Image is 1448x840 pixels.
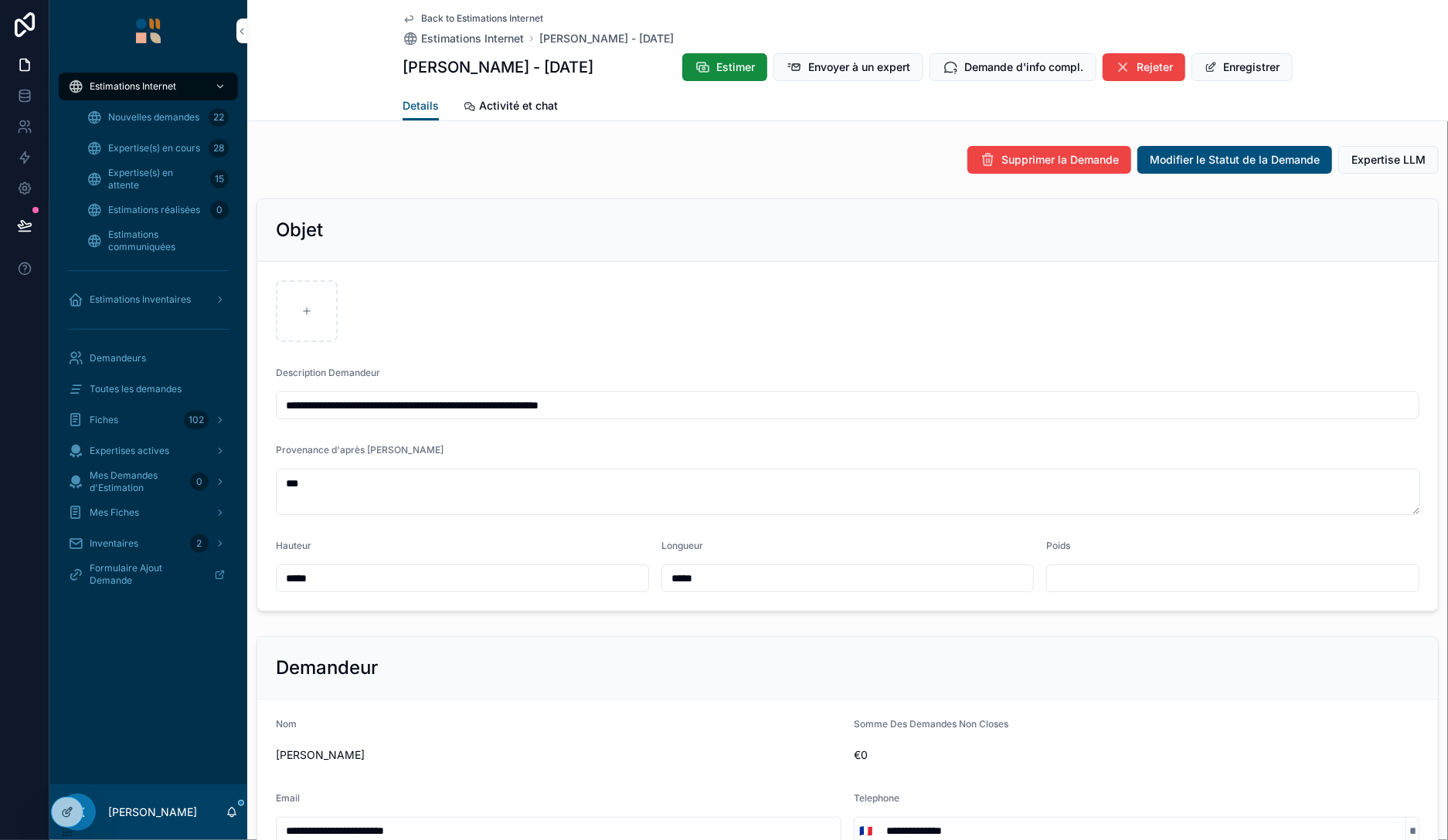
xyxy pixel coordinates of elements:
[1191,53,1293,81] button: Enregistrer
[90,469,184,494] span: Mes Demandes d'Estimation
[59,499,238,527] a: Mes Fiches
[1137,59,1173,75] span: Rejeter
[209,108,229,127] div: 22
[59,375,238,403] a: Toutes les demandes
[859,823,872,838] span: 🇫🇷
[930,53,1096,81] button: Demande d'info compl.
[59,286,238,313] a: Estimations Inventaires
[661,540,703,551] span: Longueur
[90,537,138,550] span: Inventaires
[403,92,439,121] a: Details
[136,19,161,43] img: App logo
[90,445,169,457] span: Expertises actives
[77,165,238,193] a: Expertise(s) en attente15
[421,31,524,46] span: Estimations Internet
[77,103,238,131] a: Nouvelles demandes22
[276,218,323,242] h2: Objet
[854,718,1008,730] span: Somme Des Demandes Non Closes
[1351,152,1426,168] span: Expertise LLM
[276,747,841,763] span: [PERSON_NAME]
[90,293,191,306] span: Estimations Inventaires
[403,31,524,46] a: Estimations Internet
[210,201,229,219] div: 0
[90,80,176,93] span: Estimations Internet
[964,59,1083,75] span: Demande d'info compl.
[1150,152,1320,168] span: Modifier le Statut de la Demande
[479,98,558,113] span: Activité et chat
[59,468,238,496] a: Mes Demandes d'Estimation0
[808,59,910,75] span: Envoyer à un expert
[209,139,229,157] div: 28
[403,12,543,25] a: Back to Estimations Internet
[967,146,1131,174] button: Supprimer la Demande
[190,472,209,491] div: 0
[90,506,139,519] span: Mes Fiches
[59,344,238,372] a: Demandeurs
[190,534,209,553] div: 2
[1103,53,1185,81] button: Rejeter
[90,383,182,395] span: Toutes les demandes
[854,747,1419,763] span: €0
[90,562,202,587] span: Formulaire Ajout Demande
[276,655,378,680] h2: Demandeur
[59,73,238,100] a: Estimations Internet
[59,561,238,588] a: Formulaire Ajout Demande
[77,196,238,224] a: Estimations réalisées0
[276,444,444,456] span: Provenance d'après [PERSON_NAME]
[464,92,558,123] a: Activité et chat
[108,142,200,154] span: Expertise(s) en cours
[59,406,238,434] a: Fiches102
[276,540,311,551] span: Hauteur
[90,414,118,426] span: Fiches
[773,53,923,81] button: Envoyer à un expert
[90,352,146,364] span: Demandeurs
[403,98,439,113] span: Details
[108,204,200,216] span: Estimations réalisées
[108,167,204,191] span: Expertise(s) en attente
[1046,540,1070,551] span: Poids
[108,229,223,253] span: Estimations communiquées
[1001,152,1119,168] span: Supprimer la Demande
[77,227,238,255] a: Estimations communiquées
[49,62,247,608] div: scrollable content
[108,804,197,820] p: [PERSON_NAME]
[421,12,543,25] span: Back to Estimations Internet
[276,792,300,804] span: Email
[403,56,593,78] h1: [PERSON_NAME] - [DATE]
[184,411,209,429] div: 102
[276,718,297,730] span: Nom
[210,170,229,188] div: 15
[854,792,899,804] span: Telephone
[108,111,199,124] span: Nouvelles demandes
[1338,146,1439,174] button: Expertise LLM
[77,134,238,162] a: Expertise(s) en cours28
[59,530,238,557] a: Inventaires2
[1137,146,1332,174] button: Modifier le Statut de la Demande
[539,31,674,46] a: [PERSON_NAME] - [DATE]
[276,367,380,378] span: Description Demandeur
[682,53,767,81] button: Estimer
[59,437,238,465] a: Expertises actives
[716,59,755,75] span: Estimer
